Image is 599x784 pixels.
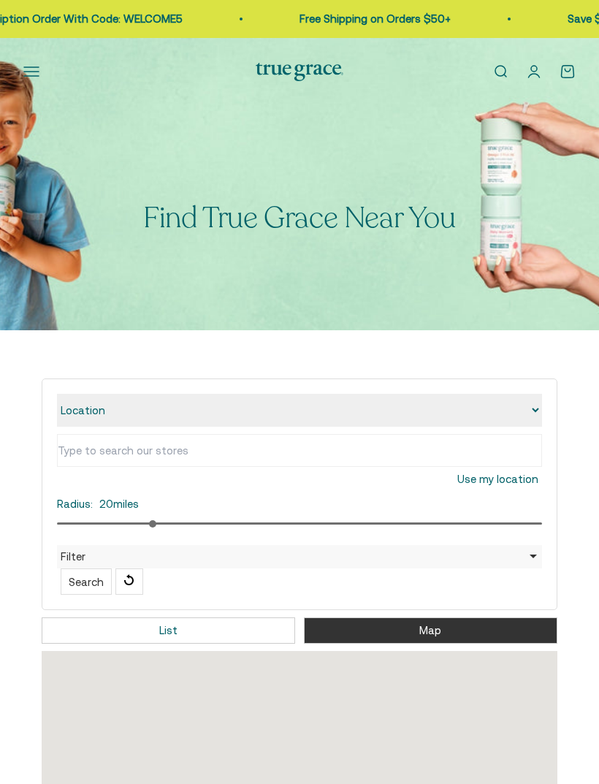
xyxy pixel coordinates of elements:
[61,568,112,595] button: Search
[57,498,93,510] label: Radius:
[143,198,455,237] split-lines: Find True Grace Near You
[297,12,448,25] a: Free Shipping on Orders $50+
[42,617,295,644] div: List
[57,434,542,467] input: Type to search our stores
[115,568,143,595] span: Reset
[99,498,113,510] span: 20
[57,522,542,525] input: Radius
[57,545,542,568] div: Filter
[454,467,542,492] button: Use my location
[304,617,557,644] div: Map
[57,495,542,513] div: miles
